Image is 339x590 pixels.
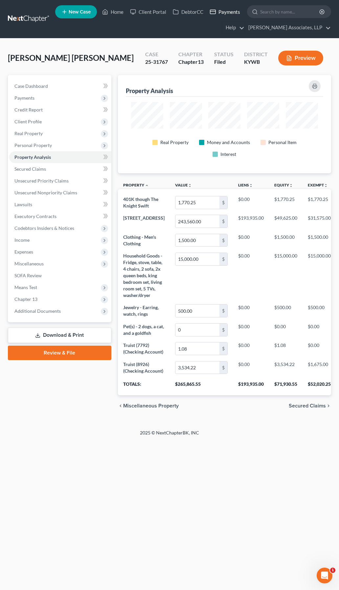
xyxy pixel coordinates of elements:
span: Unsecured Nonpriority Claims [14,190,77,195]
i: unfold_more [324,184,328,187]
span: Lawsuits [14,202,32,207]
div: $ [219,253,227,265]
td: $500.00 [303,302,336,320]
td: $0.00 [303,320,336,339]
div: $ [219,215,227,228]
input: 0.00 [175,253,219,265]
span: Truist (7792) (Checking Account) [123,342,163,355]
a: Lawsuits [9,199,111,210]
a: Property expand_less [123,183,149,187]
td: $0.00 [233,250,269,301]
td: $3,534.22 [269,358,303,377]
button: Preview [278,51,323,65]
td: $31,575.00 [303,212,336,231]
td: $500.00 [269,302,303,320]
th: $193,935.00 [233,377,269,395]
div: $ [219,234,227,247]
div: Property Analysis [126,87,173,95]
td: $1,675.00 [303,358,336,377]
div: District [244,51,268,58]
th: Totals: [118,377,170,395]
td: $0.00 [233,302,269,320]
td: $15,000.00 [269,250,303,301]
th: $265,865.55 [170,377,233,395]
td: $1,500.00 [269,231,303,250]
div: Real Property [160,139,189,146]
i: chevron_right [326,403,331,408]
span: Pet(s) - 2 dogs, a cat, and a goldfish [123,324,164,336]
a: DebtorCC [169,6,207,18]
div: Interest [220,151,236,158]
a: Equityunfold_more [274,183,293,187]
a: Review & File [8,346,111,360]
span: [STREET_ADDRESS] [123,215,165,221]
div: KYWB [244,58,268,66]
span: Household Goods - Fridge, stove, table, 4 chairs, 2 sofa, 2x queen beds, king bedroom set, living... [123,253,162,298]
span: Codebtors Insiders & Notices [14,225,74,231]
td: $0.00 [233,231,269,250]
input: Search by name... [260,6,320,18]
a: Case Dashboard [9,80,111,92]
a: Client Portal [127,6,169,18]
a: Property Analysis [9,151,111,163]
span: New Case [69,10,91,14]
span: Secured Claims [14,166,46,172]
div: Personal Item [268,139,297,146]
span: Payments [14,95,34,101]
a: Download & Print [8,328,111,343]
button: Secured Claims chevron_right [289,403,331,408]
span: Credit Report [14,107,43,112]
a: SOFA Review [9,270,111,282]
span: Expenses [14,249,33,255]
i: unfold_more [188,184,192,187]
input: 0.00 [175,324,219,336]
a: Unsecured Priority Claims [9,175,111,187]
span: 401K though The Knight Swift [123,196,158,209]
a: Help [222,22,244,34]
a: Secured Claims [9,163,111,175]
th: $52,020.25 [303,377,336,395]
a: Payments [207,6,243,18]
a: Home [99,6,127,18]
i: unfold_more [249,184,253,187]
span: Unsecured Priority Claims [14,178,69,184]
td: $0.00 [233,320,269,339]
input: 0.00 [175,215,219,228]
span: Clothing - Men's Clothing [123,234,156,246]
a: [PERSON_NAME] Associates, LLP [245,22,331,34]
div: 25-31767 [145,58,168,66]
i: expand_less [145,184,149,187]
td: $1,770.25 [269,193,303,212]
input: 0.00 [175,305,219,317]
span: Client Profile [14,119,42,124]
input: 0.00 [175,234,219,247]
div: $ [219,361,227,374]
span: SOFA Review [14,273,42,278]
span: Additional Documents [14,308,61,314]
td: $49,625.00 [269,212,303,231]
span: Executory Contracts [14,213,56,219]
a: Valueunfold_more [175,183,192,187]
span: Case Dashboard [14,83,48,89]
div: $ [219,305,227,317]
div: Chapter [178,51,204,58]
span: Miscellaneous [14,261,44,266]
div: Money and Accounts [207,139,250,146]
div: Filed [214,58,234,66]
i: chevron_left [118,403,123,408]
td: $1,770.25 [303,193,336,212]
button: chevron_left Miscellaneous Property [118,403,179,408]
td: $0.00 [233,339,269,358]
span: Means Test [14,284,37,290]
span: Property Analysis [14,154,51,160]
td: $1,500.00 [303,231,336,250]
span: Personal Property [14,142,52,148]
td: $15,000.00 [303,250,336,301]
iframe: Intercom live chat [317,568,332,583]
td: $193,935.00 [233,212,269,231]
a: Executory Contracts [9,210,111,222]
i: unfold_more [289,184,293,187]
a: Exemptunfold_more [308,183,328,187]
div: Case [145,51,168,58]
div: $ [219,196,227,209]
